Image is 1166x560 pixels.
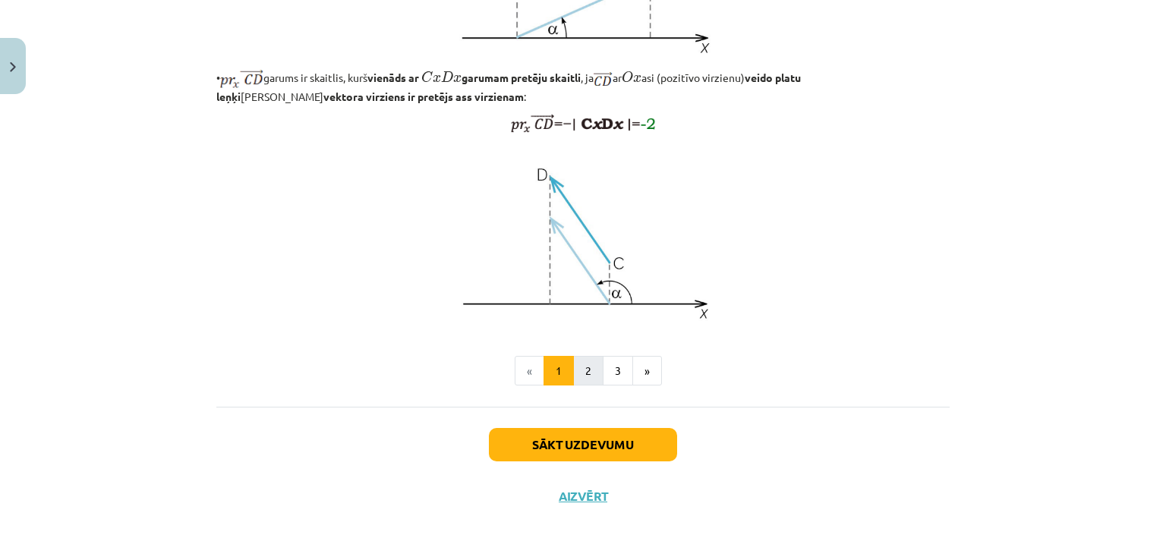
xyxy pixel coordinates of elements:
b: vienāds ar [367,71,419,84]
p: • garums ir skaitlis, kurš , ja ar asi (pozitīvo virzienu) [PERSON_NAME] : [216,67,950,105]
button: 1 [544,356,574,386]
span: x [433,75,441,83]
nav: Page navigation example [216,356,950,386]
b: vektora virziens ir pretējs ass virzienam [323,90,524,103]
span: O [622,71,633,83]
img: icon-close-lesson-0947bae3869378f0d4975bcd49f059093ad1ed9edebbc8119c70593378902aed.svg [10,62,16,72]
span: C [421,71,433,83]
span: D [441,71,453,82]
button: Aizvērt [554,489,612,504]
button: Sākt uzdevumu [489,428,677,461]
span: x [633,75,641,83]
button: 3 [603,356,633,386]
b: garumam pretēju skaitli [419,71,581,84]
span: x [453,75,462,83]
button: » [632,356,662,386]
button: 2 [573,356,603,386]
b: veido platu leņķi [216,71,801,103]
